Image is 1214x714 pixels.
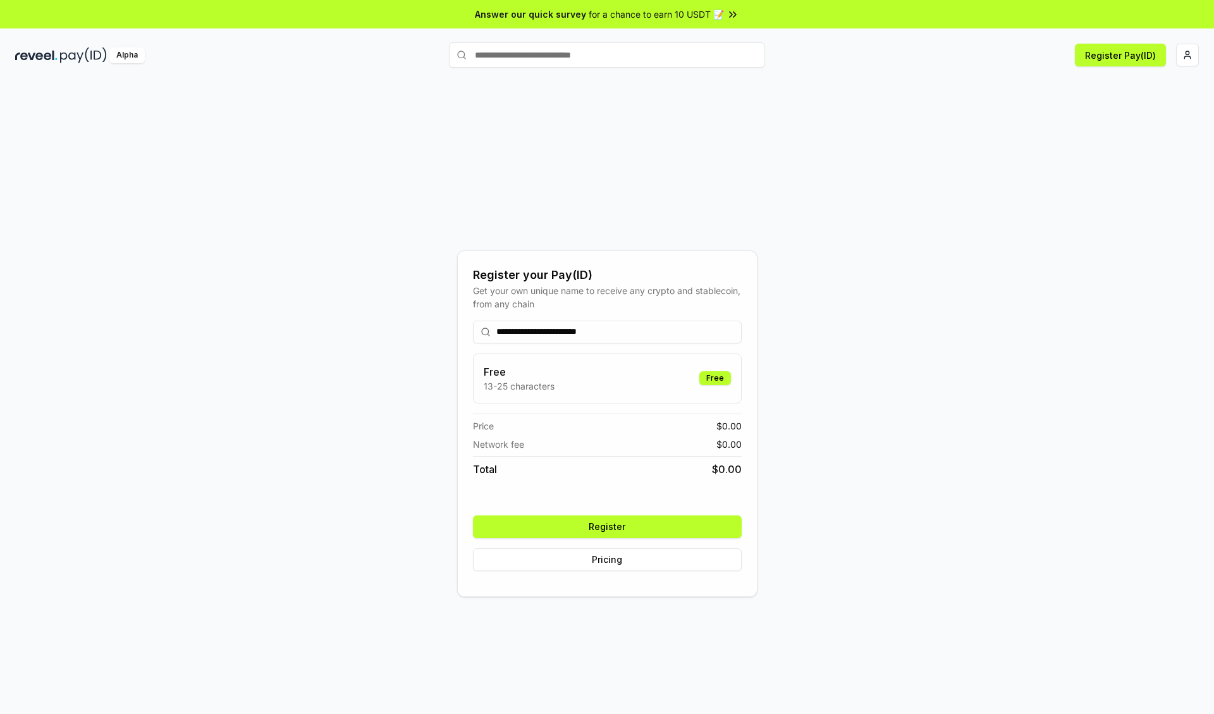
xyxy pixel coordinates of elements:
[1075,44,1166,66] button: Register Pay(ID)
[15,47,58,63] img: reveel_dark
[716,438,742,451] span: $ 0.00
[60,47,107,63] img: pay_id
[473,266,742,284] div: Register your Pay(ID)
[484,364,555,379] h3: Free
[473,515,742,538] button: Register
[473,284,742,311] div: Get your own unique name to receive any crypto and stablecoin, from any chain
[475,8,586,21] span: Answer our quick survey
[473,438,524,451] span: Network fee
[712,462,742,477] span: $ 0.00
[473,462,497,477] span: Total
[699,371,731,385] div: Free
[473,419,494,433] span: Price
[484,379,555,393] p: 13-25 characters
[473,548,742,571] button: Pricing
[109,47,145,63] div: Alpha
[716,419,742,433] span: $ 0.00
[589,8,724,21] span: for a chance to earn 10 USDT 📝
